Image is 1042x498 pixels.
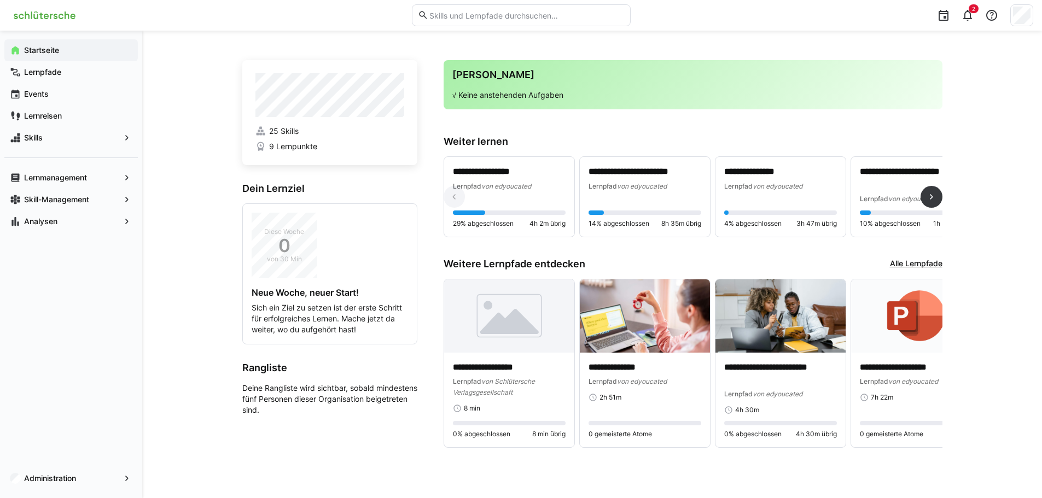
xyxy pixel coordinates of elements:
[888,377,938,385] span: von edyoucated
[452,69,934,81] h3: [PERSON_NAME]
[735,406,759,414] span: 4h 30m
[617,377,667,385] span: von edyoucated
[724,390,753,398] span: Lernpfad
[529,219,566,228] span: 4h 2m übrig
[580,279,710,353] img: image
[617,182,667,190] span: von edyoucated
[444,258,585,270] h3: Weitere Lernpfade entdecken
[851,279,981,353] img: image
[452,90,934,101] p: √ Keine anstehenden Aufgaben
[532,430,566,438] span: 8 min übrig
[453,430,510,438] span: 0% abgeschlossen
[589,182,617,190] span: Lernpfad
[255,126,404,137] a: 25 Skills
[453,182,481,190] span: Lernpfad
[661,219,701,228] span: 8h 35m übrig
[724,219,782,228] span: 4% abgeschlossen
[888,195,938,203] span: von edyoucated
[428,10,624,20] input: Skills und Lernpfade durchsuchen…
[242,183,417,195] h3: Dein Lernziel
[860,377,888,385] span: Lernpfad
[252,302,408,335] p: Sich ein Ziel zu setzen ist der erste Schritt für erfolgreiches Lernen. Mache jetzt da weiter, wo...
[753,182,802,190] span: von edyoucated
[933,219,973,228] span: 1h 50m übrig
[860,219,921,228] span: 10% abgeschlossen
[589,430,652,438] span: 0 gemeisterte Atome
[860,195,888,203] span: Lernpfad
[890,258,942,270] a: Alle Lernpfade
[589,377,617,385] span: Lernpfad
[724,182,753,190] span: Lernpfad
[860,430,923,438] span: 0 gemeisterte Atome
[796,219,837,228] span: 3h 47m übrig
[464,404,480,413] span: 8 min
[599,393,621,402] span: 2h 51m
[444,136,942,148] h3: Weiter lernen
[796,430,837,438] span: 4h 30m übrig
[724,430,782,438] span: 0% abgeschlossen
[269,126,299,137] span: 25 Skills
[269,141,317,152] span: 9 Lernpunkte
[972,5,975,12] span: 2
[871,393,893,402] span: 7h 22m
[453,377,481,385] span: Lernpfad
[242,362,417,374] h3: Rangliste
[453,219,514,228] span: 29% abgeschlossen
[453,377,535,396] span: von Schlütersche Verlagsgesellschaft
[589,219,649,228] span: 14% abgeschlossen
[715,279,846,353] img: image
[252,287,408,298] h4: Neue Woche, neuer Start!
[242,383,417,415] p: Deine Rangliste wird sichtbar, sobald mindestens fünf Personen dieser Organisation beigetreten sind.
[753,390,802,398] span: von edyoucated
[481,182,531,190] span: von edyoucated
[444,279,574,353] img: image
